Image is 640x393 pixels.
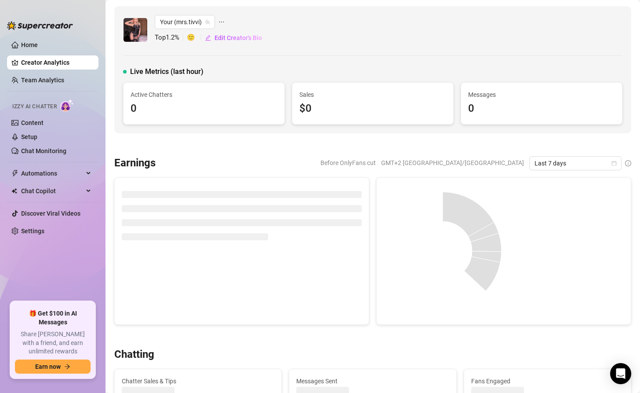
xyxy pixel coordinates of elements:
span: Izzy AI Chatter [12,103,57,111]
img: Your [124,18,147,42]
img: AI Chatter [60,99,74,112]
a: Settings [21,228,44,235]
span: Edit Creator's Bio [215,34,262,41]
a: Setup [21,133,37,140]
span: 🎁 Get $100 in AI Messages [15,309,91,327]
span: Earn now [35,363,61,370]
span: Live Metrics (last hour) [130,66,204,77]
span: Messages [468,90,615,99]
span: Active Chatters [131,90,277,99]
span: Sales [299,90,446,99]
span: arrow-right [64,364,70,370]
span: team [205,19,210,25]
span: Before OnlyFans cut [320,156,376,169]
span: calendar [611,161,617,166]
div: 0 [468,100,615,117]
span: Top 1.2 % [155,33,187,43]
h3: Chatting [114,348,154,362]
span: 🙂 [187,33,204,43]
a: Chat Monitoring [21,147,66,154]
span: GMT+2 [GEOGRAPHIC_DATA]/[GEOGRAPHIC_DATA] [381,156,524,169]
a: Discover Viral Videos [21,210,80,217]
a: Creator Analytics [21,55,91,70]
span: Messages Sent [296,376,449,386]
h3: Earnings [114,156,156,170]
span: thunderbolt [11,170,18,177]
div: 0 [131,100,277,117]
span: ellipsis [218,15,225,29]
a: Content [21,119,44,126]
span: Your (mrs.tivvi) [160,15,210,29]
div: $0 [299,100,446,117]
img: Chat Copilot [11,188,17,194]
span: Last 7 days [535,157,616,170]
span: Chatter Sales & Tips [122,376,274,386]
a: Home [21,41,38,48]
span: edit [205,35,211,41]
span: Share [PERSON_NAME] with a friend, and earn unlimited rewards [15,330,91,356]
button: Earn nowarrow-right [15,360,91,374]
img: logo-BBDzfeDw.svg [7,21,73,30]
span: Chat Copilot [21,184,84,198]
span: Automations [21,166,84,180]
button: Edit Creator's Bio [204,31,262,45]
span: Fans Engaged [471,376,624,386]
div: Open Intercom Messenger [610,363,631,384]
span: info-circle [625,160,631,166]
a: Team Analytics [21,77,64,84]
